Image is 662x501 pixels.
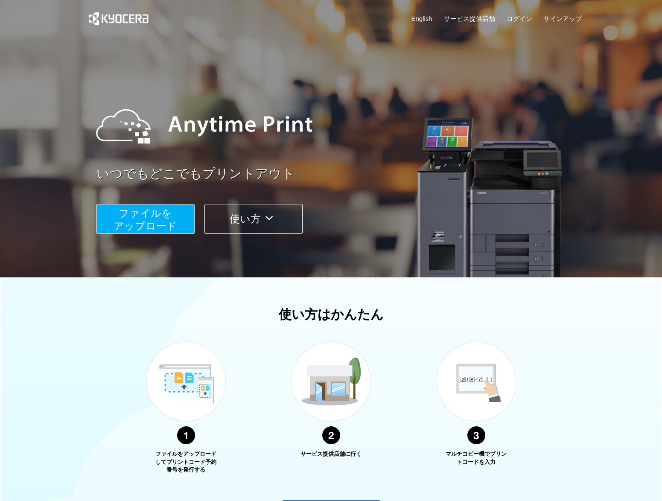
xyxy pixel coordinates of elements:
[96,204,195,234] button: ファイルを​​アップロード
[543,14,582,23] a: サインアップ
[444,450,508,466] p: マルチコピー機でプリントコードを入力
[114,207,177,232] span: ファイルを ​​アップロード
[411,14,432,23] a: English
[154,450,218,474] p: ファイルをアップロードしてプリントコード予約番号を発行する
[299,450,363,458] p: サービス提供店舗に行く
[444,14,495,23] a: サービス提供店舗
[204,204,303,234] button: 使い方
[96,165,587,183] a: いつでもどこでもプリントアウト
[507,14,532,23] a: ログイン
